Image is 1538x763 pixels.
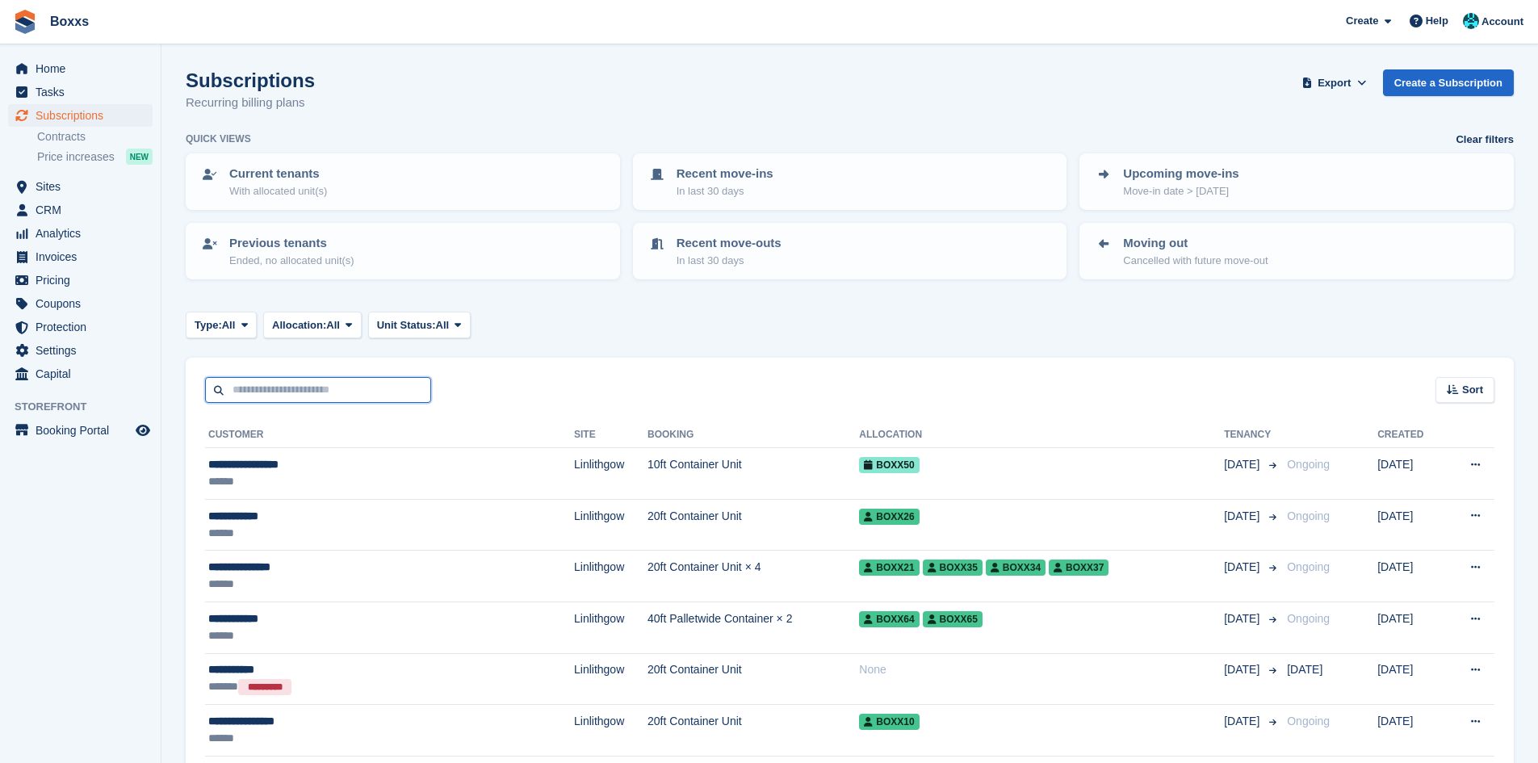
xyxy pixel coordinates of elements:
td: 20ft Container Unit [647,653,859,705]
span: Capital [36,363,132,385]
span: Settings [36,339,132,362]
a: menu [8,175,153,198]
a: Current tenants With allocated unit(s) [187,155,618,208]
a: Clear filters [1456,132,1514,148]
span: [DATE] [1287,663,1322,676]
span: All [326,317,340,333]
a: menu [8,316,153,338]
button: Allocation: All [263,312,362,338]
td: Linlithgow [574,653,647,705]
span: Boxx64 [859,611,919,627]
p: Ended, no allocated unit(s) [229,253,354,269]
span: Tasks [36,81,132,103]
span: Boxx35 [923,560,983,576]
span: Ongoing [1287,509,1330,522]
td: [DATE] [1377,602,1445,653]
span: All [222,317,236,333]
a: Moving out Cancelled with future move-out [1081,224,1512,278]
span: Analytics [36,222,132,245]
span: Allocation: [272,317,326,333]
a: menu [8,199,153,221]
td: [DATE] [1377,705,1445,757]
p: Recent move-ins [677,165,773,183]
a: menu [8,292,153,315]
td: Linlithgow [574,551,647,602]
img: Graham Buchan [1463,13,1479,29]
td: Linlithgow [574,602,647,653]
span: Boxx34 [986,560,1046,576]
th: Allocation [859,422,1224,448]
a: Recent move-outs In last 30 days [635,224,1066,278]
a: Price increases NEW [37,148,153,166]
td: 20ft Container Unit [647,499,859,551]
span: Storefront [15,399,161,415]
span: [DATE] [1224,610,1263,627]
span: Boxx21 [859,560,919,576]
span: Pricing [36,269,132,291]
span: Create [1346,13,1378,29]
div: NEW [126,149,153,165]
p: With allocated unit(s) [229,183,327,199]
th: Site [574,422,647,448]
p: Cancelled with future move-out [1123,253,1268,269]
td: [DATE] [1377,653,1445,705]
span: All [436,317,450,333]
span: Boxx26 [859,509,919,525]
p: Recent move-outs [677,234,782,253]
span: Boxx37 [1049,560,1108,576]
span: Ongoing [1287,458,1330,471]
th: Created [1377,422,1445,448]
span: Sites [36,175,132,198]
td: Linlithgow [574,499,647,551]
span: [DATE] [1224,559,1263,576]
p: Upcoming move-ins [1123,165,1238,183]
a: menu [8,81,153,103]
span: Invoices [36,245,132,268]
p: Current tenants [229,165,327,183]
td: 20ft Container Unit × 4 [647,551,859,602]
span: Ongoing [1287,715,1330,727]
span: Coupons [36,292,132,315]
span: Export [1318,75,1351,91]
span: Sort [1462,382,1483,398]
th: Tenancy [1224,422,1280,448]
a: Upcoming move-ins Move-in date > [DATE] [1081,155,1512,208]
a: Create a Subscription [1383,69,1514,96]
p: Previous tenants [229,234,354,253]
a: Contracts [37,129,153,145]
td: Linlithgow [574,705,647,757]
span: Subscriptions [36,104,132,127]
td: [DATE] [1377,499,1445,551]
a: menu [8,269,153,291]
a: Recent move-ins In last 30 days [635,155,1066,208]
a: Preview store [133,421,153,440]
p: Moving out [1123,234,1268,253]
th: Booking [647,422,859,448]
span: Help [1426,13,1448,29]
td: 10ft Container Unit [647,448,859,500]
td: [DATE] [1377,551,1445,602]
th: Customer [205,422,574,448]
span: Boxx10 [859,714,919,730]
div: None [859,661,1224,678]
p: Recurring billing plans [186,94,315,112]
a: menu [8,245,153,268]
a: menu [8,104,153,127]
p: In last 30 days [677,183,773,199]
a: Previous tenants Ended, no allocated unit(s) [187,224,618,278]
a: menu [8,339,153,362]
span: Booking Portal [36,419,132,442]
p: Move-in date > [DATE] [1123,183,1238,199]
a: Boxxs [44,8,95,35]
span: [DATE] [1224,661,1263,678]
button: Unit Status: All [368,312,471,338]
button: Type: All [186,312,257,338]
button: Export [1299,69,1370,96]
span: [DATE] [1224,713,1263,730]
a: menu [8,419,153,442]
span: Account [1481,14,1523,30]
a: menu [8,363,153,385]
td: Linlithgow [574,448,647,500]
span: Price increases [37,149,115,165]
td: [DATE] [1377,448,1445,500]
